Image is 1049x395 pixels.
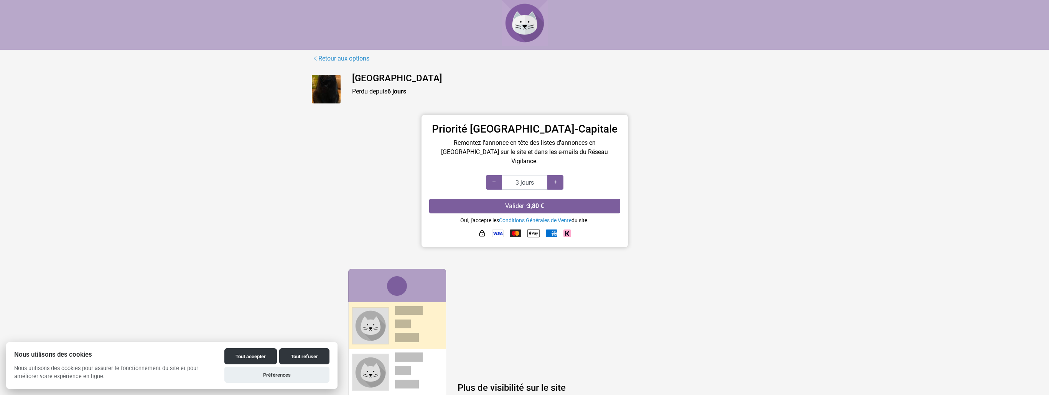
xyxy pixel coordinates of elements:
img: HTTPS : paiement sécurisé [478,229,486,237]
img: Apple Pay [527,227,540,239]
button: Préférences [224,367,329,383]
strong: 3,80 € [527,202,544,210]
strong: 6 jours [387,88,406,95]
p: Nous utilisons des cookies pour assurer le fonctionnement du site et pour améliorer votre expérie... [6,364,216,387]
p: Remontez l'annonce en tête des listes d'annonces en [GEOGRAPHIC_DATA] sur le site et dans les e-m... [429,138,620,166]
button: Tout refuser [279,348,329,364]
img: Klarna [563,229,571,237]
h4: [GEOGRAPHIC_DATA] [352,73,738,84]
button: Tout accepter [224,348,277,364]
img: Visa [492,229,504,237]
h2: Nous utilisons des cookies [6,351,216,358]
p: Perdu depuis [352,87,738,96]
small: Oui, j'accepte les du site. [460,217,589,223]
img: American Express [546,229,557,237]
button: Valider ·3,80 € [429,199,620,213]
h4: Plus de visibilité sur le site [458,382,701,393]
h3: Priorité [GEOGRAPHIC_DATA]-Capitale [429,123,620,136]
img: Mastercard [510,229,521,237]
a: Conditions Générales de Vente [499,217,571,223]
a: Retour aux options [312,54,370,64]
